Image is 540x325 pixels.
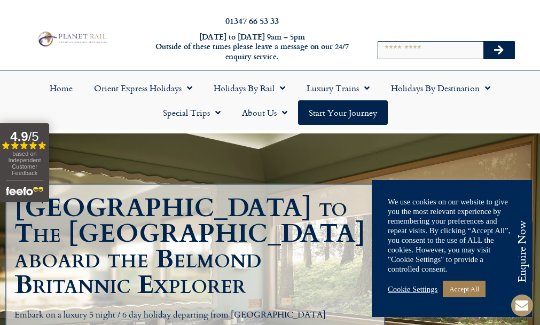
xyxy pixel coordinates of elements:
a: Special Trips [152,100,231,125]
a: Luxury Trains [296,76,380,100]
a: Holidays by Destination [380,76,501,100]
a: Accept All [443,281,486,297]
img: Planet Rail Train Holidays Logo [35,30,108,47]
a: Cookie Settings [388,284,437,294]
a: About Us [231,100,298,125]
h1: [GEOGRAPHIC_DATA] to The [GEOGRAPHIC_DATA] aboard the Belmond Britannic Explorer [14,195,381,298]
p: Embark on a luxury 5 night / 6 day holiday departing from [GEOGRAPHIC_DATA] [14,308,376,322]
h6: [DATE] to [DATE] 9am – 5pm Outside of these times please leave a message on our 24/7 enquiry serv... [147,32,357,62]
a: Holidays by Rail [203,76,296,100]
nav: Menu [5,76,535,125]
a: Home [39,76,83,100]
button: Search [483,42,514,59]
div: We use cookies on our website to give you the most relevant experience by remembering your prefer... [388,197,516,274]
a: Orient Express Holidays [83,76,203,100]
a: Start your Journey [298,100,388,125]
a: 01347 66 53 33 [225,14,279,27]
